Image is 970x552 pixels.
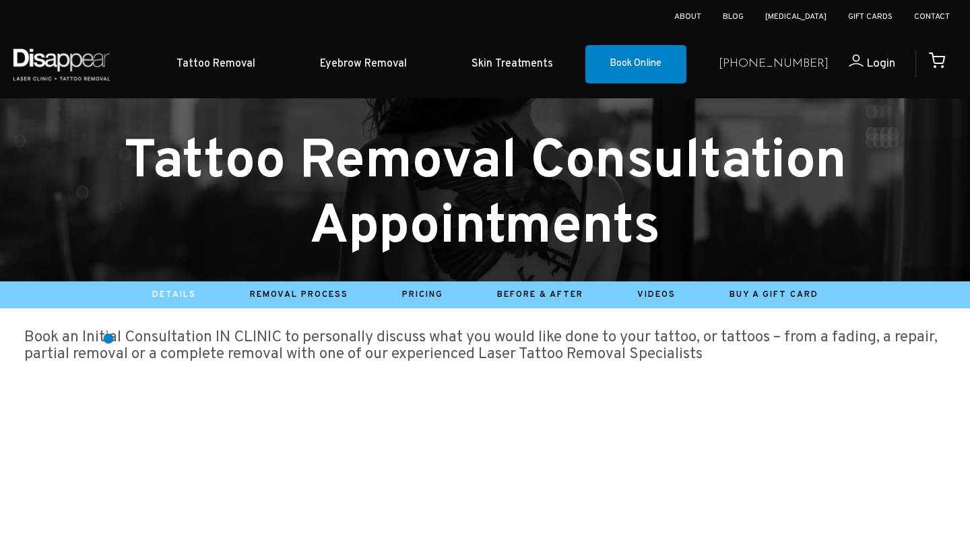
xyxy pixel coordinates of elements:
[674,11,701,22] a: About
[719,55,829,74] a: [PHONE_NUMBER]
[914,11,950,22] a: Contact
[730,289,818,300] a: Buy A Gift Card
[829,55,895,74] a: Login
[152,289,196,300] a: Details
[24,328,938,364] big: Book an Initial Consultation IN CLINIC to personally discuss what you would like done to your tat...
[250,289,348,300] a: Removal Process
[585,45,686,84] a: Book Online
[723,11,744,22] a: Blog
[144,44,288,85] a: Tattoo Removal
[497,289,583,300] a: Before & After
[637,289,676,300] a: Videos
[402,289,443,300] a: Pricing
[124,129,847,263] small: Tattoo Removal Consultation Appointments
[439,44,585,85] a: Skin Treatments
[848,11,893,22] a: Gift Cards
[866,56,895,71] span: Login
[765,11,827,22] a: [MEDICAL_DATA]
[288,44,439,85] a: Eyebrow Removal
[10,40,112,88] img: Disappear - Laser Clinic and Tattoo Removal Services in Sydney, Australia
